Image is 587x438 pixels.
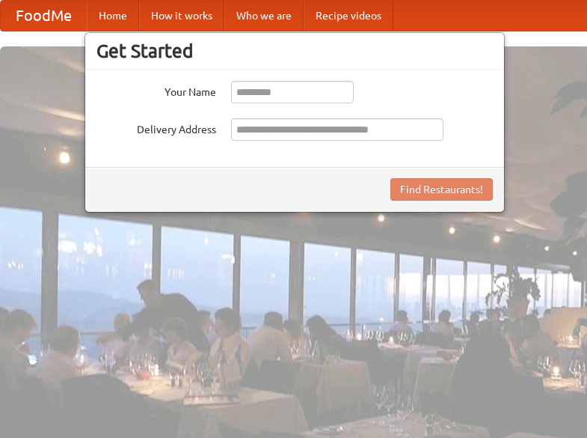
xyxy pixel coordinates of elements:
[96,81,216,100] label: Your Name
[96,40,493,62] h3: Get Started
[1,1,87,31] a: FoodMe
[139,1,224,31] a: How it works
[87,1,139,31] a: Home
[390,178,493,201] button: Find Restaurants!
[224,1,304,31] a: Who we are
[304,1,393,31] a: Recipe videos
[96,118,216,137] label: Delivery Address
